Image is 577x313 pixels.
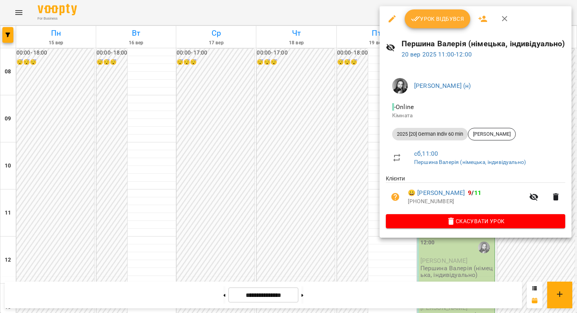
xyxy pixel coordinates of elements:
a: [PERSON_NAME] (н) [414,82,471,89]
span: [PERSON_NAME] [468,131,515,138]
button: Урок відбувся [405,9,471,28]
ul: Клієнти [386,175,565,214]
a: Першина Валерія (німецька, індивідуально) [414,159,526,165]
span: 9 [468,189,471,197]
p: [PHONE_NUMBER] [408,198,524,206]
h6: Першина Валерія (німецька, індивідуально) [402,38,565,50]
span: 11 [474,189,481,197]
span: - Online [392,103,415,111]
img: 9e1ebfc99129897ddd1a9bdba1aceea8.jpg [392,78,408,94]
a: сб , 11:00 [414,150,438,157]
b: / [468,189,481,197]
span: Скасувати Урок [392,217,559,226]
a: 😀 [PERSON_NAME] [408,188,465,198]
span: Урок відбувся [411,14,464,24]
p: Кімната [392,112,559,120]
button: Скасувати Урок [386,214,565,228]
a: 20 вер 2025 11:00-12:00 [402,51,472,58]
div: [PERSON_NAME] [468,128,516,140]
span: 2025 [20] German Indiv 60 min [392,131,468,138]
button: Візит ще не сплачено. Додати оплату? [386,187,405,206]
